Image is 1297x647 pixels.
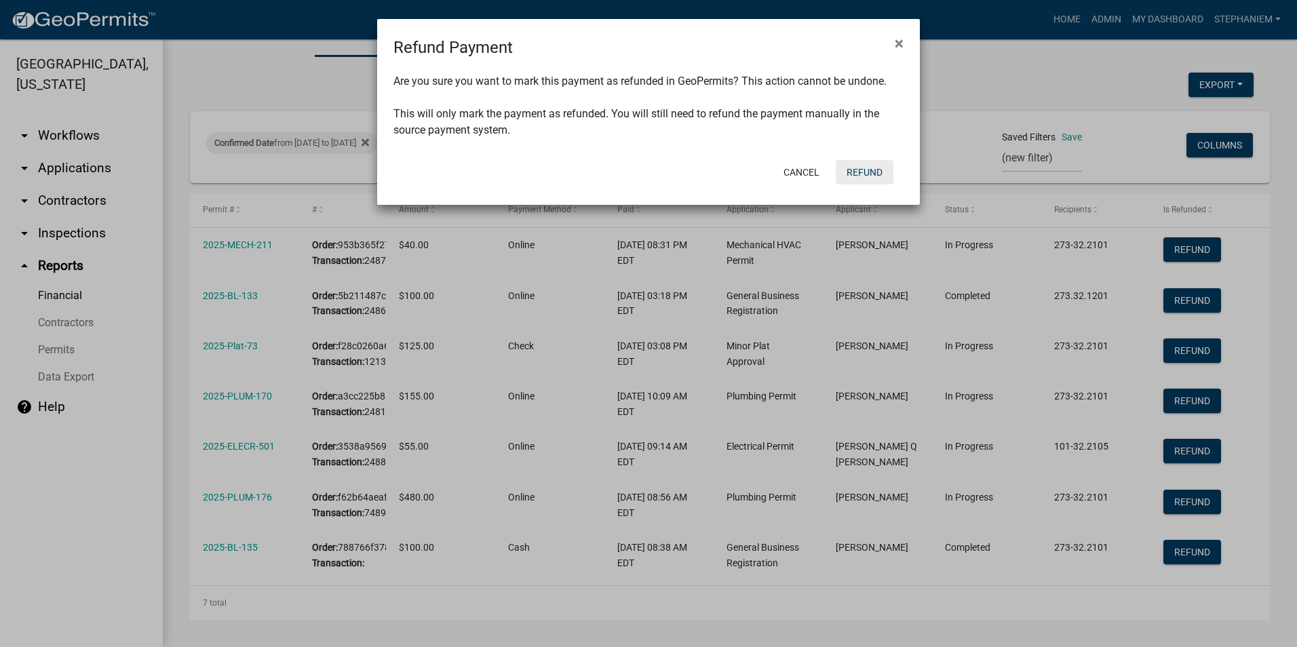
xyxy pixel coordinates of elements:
div: Are you sure you want to mark this payment as refunded in GeoPermits? This action cannot be undon... [377,60,920,155]
button: Close [884,24,914,62]
button: Cancel [773,160,830,184]
span: × [895,34,904,53]
h4: Refund Payment [393,35,513,60]
button: Refund [836,160,893,184]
